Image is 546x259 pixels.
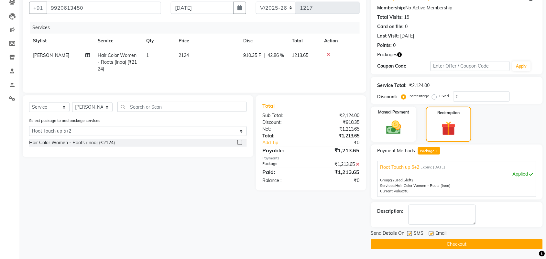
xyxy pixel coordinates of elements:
[257,146,311,154] div: Payable:
[29,118,100,124] label: Select package to add package services
[311,133,365,139] div: ₹1,213.65
[257,112,311,119] div: Sub Total:
[311,112,365,119] div: ₹2,124.00
[404,178,406,182] span: 5
[94,34,142,48] th: Service
[29,2,47,14] button: +91
[175,34,239,48] th: Price
[30,22,365,34] div: Services
[431,61,510,71] input: Enter Offer / Coupon Code
[434,150,438,154] span: 1
[142,34,175,48] th: Qty
[311,126,365,133] div: ₹1,213.65
[380,171,533,178] div: Applied
[243,52,261,59] span: 910.35 F
[257,139,320,146] a: Add Tip
[179,52,189,58] span: 2124
[33,52,69,58] span: [PERSON_NAME]
[311,161,365,168] div: ₹1,213.65
[377,5,406,11] div: Membership:
[117,102,247,112] input: Search or Scan
[288,34,320,48] th: Total
[377,23,404,30] div: Card on file:
[29,139,115,146] div: Hair Color Women - Roots (Inoa) (₹2124)
[311,119,365,126] div: ₹910.35
[377,93,398,100] div: Discount:
[98,52,137,72] span: Hair Color Women - Roots (Inoa) (₹2124)
[377,208,403,215] div: Description:
[377,147,415,154] span: Payment Methods
[380,164,420,171] span: Root Touch up 5+2
[371,230,405,238] span: Send Details On
[421,165,445,170] span: Expiry: [DATE]
[257,133,311,139] div: Total:
[382,119,406,136] img: _cash.svg
[409,93,430,99] label: Percentage
[418,147,440,155] span: Package
[377,5,536,11] div: No Active Membership
[377,14,403,21] div: Total Visits:
[257,177,311,184] div: Balance :
[311,168,365,176] div: ₹1,213.65
[377,51,398,58] span: Packages
[404,14,409,21] div: 15
[436,230,447,238] span: Email
[440,93,449,99] label: Fixed
[400,33,414,39] div: [DATE]
[380,178,391,182] span: Group:
[262,103,277,109] span: Total
[391,178,413,182] span: used, left)
[146,52,149,58] span: 1
[47,2,161,14] input: Search by Name/Mobile/Email/Code
[320,139,365,146] div: ₹0
[405,23,408,30] div: 0
[378,109,409,115] label: Manual Payment
[380,189,404,193] span: Current Value:
[320,34,360,48] th: Action
[377,63,431,70] div: Coupon Code
[29,34,94,48] th: Stylist
[377,42,392,49] div: Points:
[404,189,409,193] span: ₹0
[414,230,424,238] span: SMS
[512,61,531,71] button: Apply
[264,52,265,59] span: |
[377,33,399,39] div: Last Visit:
[292,52,308,58] span: 1213.65
[391,178,395,182] span: (2
[257,168,311,176] div: Paid:
[438,110,460,116] label: Redemption
[257,126,311,133] div: Net:
[257,119,311,126] div: Discount:
[377,82,407,89] div: Service Total:
[437,120,460,137] img: _gift.svg
[380,183,396,188] span: Services:
[409,82,430,89] div: ₹2,124.00
[396,183,451,188] span: Hair Color Women - Roots (Inoa)
[257,161,311,168] div: Package
[268,52,284,59] span: 42.86 %
[262,156,360,161] div: Payments
[239,34,288,48] th: Disc
[393,42,396,49] div: 0
[371,239,543,249] button: Checkout
[311,146,365,154] div: ₹1,213.65
[311,177,365,184] div: ₹0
